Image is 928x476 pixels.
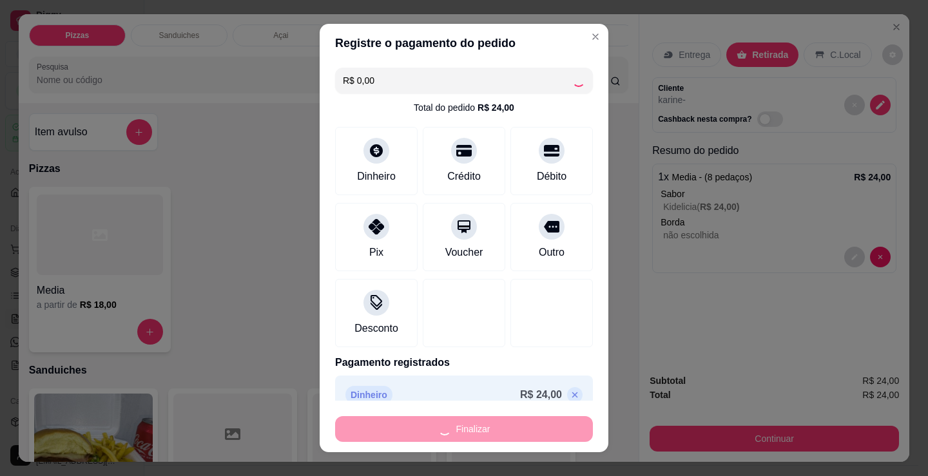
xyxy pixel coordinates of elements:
div: Débito [537,169,566,184]
div: Desconto [354,321,398,336]
div: Outro [539,245,565,260]
header: Registre o pagamento do pedido [320,24,608,62]
div: Voucher [445,245,483,260]
div: Pix [369,245,383,260]
div: Crédito [447,169,481,184]
p: Dinheiro [345,386,392,404]
div: Total do pedido [414,101,514,114]
input: Ex.: hambúrguer de cordeiro [343,68,572,93]
div: Loading [572,74,585,87]
p: R$ 24,00 [520,387,562,403]
div: R$ 24,00 [478,101,514,114]
div: Dinheiro [357,169,396,184]
button: Close [585,26,606,47]
p: Pagamento registrados [335,355,593,370]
